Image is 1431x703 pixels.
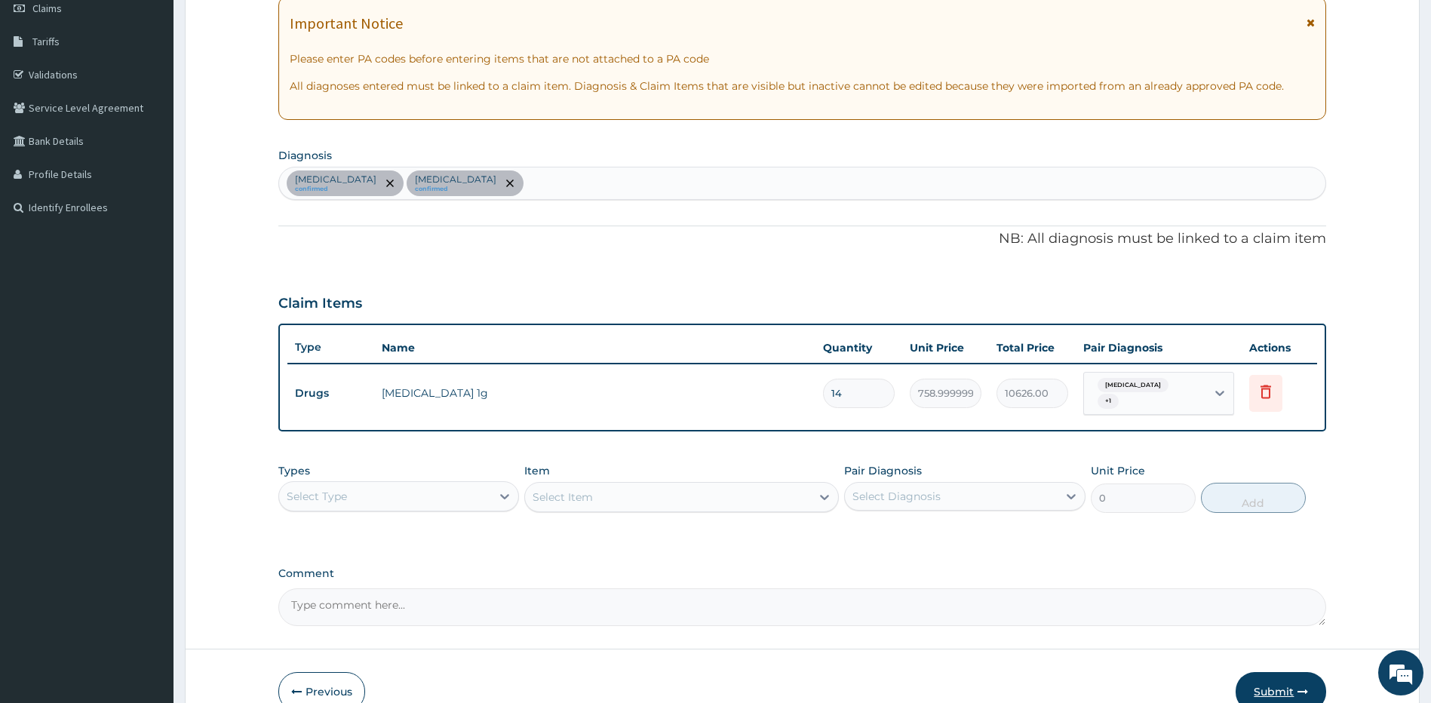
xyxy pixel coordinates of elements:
[287,379,374,407] td: Drugs
[32,35,60,48] span: Tariffs
[28,75,61,113] img: d_794563401_company_1708531726252_794563401
[287,489,347,504] div: Select Type
[278,567,1327,580] label: Comment
[844,463,922,478] label: Pair Diagnosis
[278,148,332,163] label: Diagnosis
[524,463,550,478] label: Item
[295,186,376,193] small: confirmed
[852,489,941,504] div: Select Diagnosis
[88,190,208,342] span: We're online!
[902,333,989,363] th: Unit Price
[1201,483,1306,513] button: Add
[278,465,310,477] label: Types
[415,186,496,193] small: confirmed
[247,8,284,44] div: Minimize live chat window
[32,2,62,15] span: Claims
[287,333,374,361] th: Type
[295,173,376,186] p: [MEDICAL_DATA]
[1098,394,1119,409] span: + 1
[503,177,517,190] span: remove selection option
[290,51,1316,66] p: Please enter PA codes before entering items that are not attached to a PA code
[278,296,362,312] h3: Claim Items
[278,229,1327,249] p: NB: All diagnosis must be linked to a claim item
[8,412,287,465] textarea: Type your message and hit 'Enter'
[989,333,1076,363] th: Total Price
[78,84,253,104] div: Chat with us now
[1098,378,1168,393] span: [MEDICAL_DATA]
[383,177,397,190] span: remove selection option
[1242,333,1317,363] th: Actions
[1076,333,1242,363] th: Pair Diagnosis
[374,378,816,408] td: [MEDICAL_DATA] 1g
[415,173,496,186] p: [MEDICAL_DATA]
[290,15,403,32] h1: Important Notice
[815,333,902,363] th: Quantity
[374,333,816,363] th: Name
[1091,463,1145,478] label: Unit Price
[290,78,1316,94] p: All diagnoses entered must be linked to a claim item. Diagnosis & Claim Items that are visible bu...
